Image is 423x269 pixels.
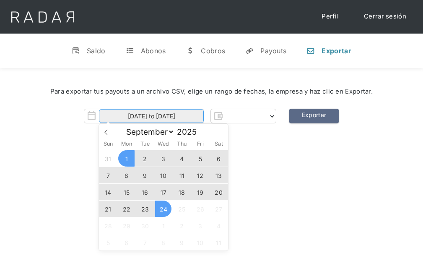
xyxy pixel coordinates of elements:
span: September 17, 2025 [155,184,171,200]
span: September 15, 2025 [118,184,135,200]
span: October 9, 2025 [174,234,190,251]
span: October 10, 2025 [192,234,208,251]
span: September 11, 2025 [174,167,190,183]
span: September 22, 2025 [118,201,135,217]
span: Wed [154,141,173,147]
span: September 7, 2025 [100,167,116,183]
span: Tue [136,141,154,147]
span: September 14, 2025 [100,184,116,200]
div: Exportar [322,47,351,55]
span: September 30, 2025 [137,217,153,234]
div: n [306,47,315,55]
span: September 19, 2025 [192,184,208,200]
span: August 31, 2025 [100,150,116,167]
div: Saldo [87,47,106,55]
a: Cerrar sesión [356,8,415,25]
span: October 6, 2025 [118,234,135,251]
span: September 4, 2025 [174,150,190,167]
span: October 1, 2025 [155,217,171,234]
span: September 16, 2025 [137,184,153,200]
span: September 10, 2025 [155,167,171,183]
span: September 25, 2025 [174,201,190,217]
span: Fri [191,141,210,147]
div: v [72,47,80,55]
span: September 12, 2025 [192,167,208,183]
span: September 18, 2025 [174,184,190,200]
span: Thu [173,141,191,147]
span: September 3, 2025 [155,150,171,167]
span: October 3, 2025 [192,217,208,234]
span: Sun [99,141,117,147]
a: Exportar [289,109,339,123]
span: September 26, 2025 [192,201,208,217]
span: October 5, 2025 [100,234,116,251]
div: Abonos [141,47,166,55]
span: September 27, 2025 [210,201,227,217]
div: y [245,47,254,55]
span: September 1, 2025 [118,150,135,167]
span: September 24, 2025 [155,201,171,217]
span: October 8, 2025 [155,234,171,251]
span: September 28, 2025 [100,217,116,234]
span: September 8, 2025 [118,167,135,183]
div: Cobros [201,47,225,55]
div: t [126,47,134,55]
span: September 5, 2025 [192,150,208,167]
span: October 4, 2025 [210,217,227,234]
span: September 13, 2025 [210,167,227,183]
span: October 7, 2025 [137,234,153,251]
span: September 20, 2025 [210,184,227,200]
span: September 29, 2025 [118,217,135,234]
span: September 21, 2025 [100,201,116,217]
span: October 2, 2025 [174,217,190,234]
div: Para exportar tus payouts a un archivo CSV, elige un rango de fechas, la empresa y haz clic en Ex... [25,87,398,97]
span: September 23, 2025 [137,201,153,217]
span: September 9, 2025 [137,167,153,183]
a: Perfil [313,8,347,25]
span: September 6, 2025 [210,150,227,167]
span: October 11, 2025 [210,234,227,251]
input: Year [174,127,205,137]
span: Mon [117,141,136,147]
div: Payouts [260,47,286,55]
span: Sat [210,141,228,147]
select: Month [122,127,174,137]
span: September 2, 2025 [137,150,153,167]
form: Form [84,109,276,123]
div: w [186,47,194,55]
